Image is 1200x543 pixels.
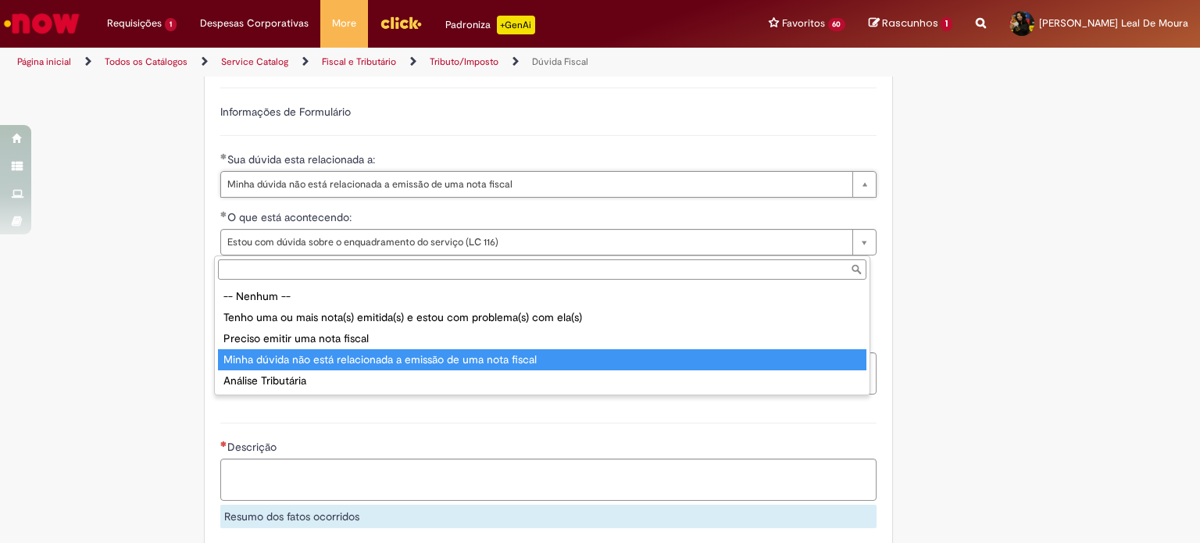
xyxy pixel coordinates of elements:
ul: Sua dúvida esta relacionada a: [215,283,870,395]
div: Análise Tributária [218,370,866,391]
div: Minha dúvida não está relacionada a emissão de uma nota fiscal [218,349,866,370]
div: -- Nenhum -- [218,286,866,307]
div: Preciso emitir uma nota fiscal [218,328,866,349]
div: Tenho uma ou mais nota(s) emitida(s) e estou com problema(s) com ela(s) [218,307,866,328]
